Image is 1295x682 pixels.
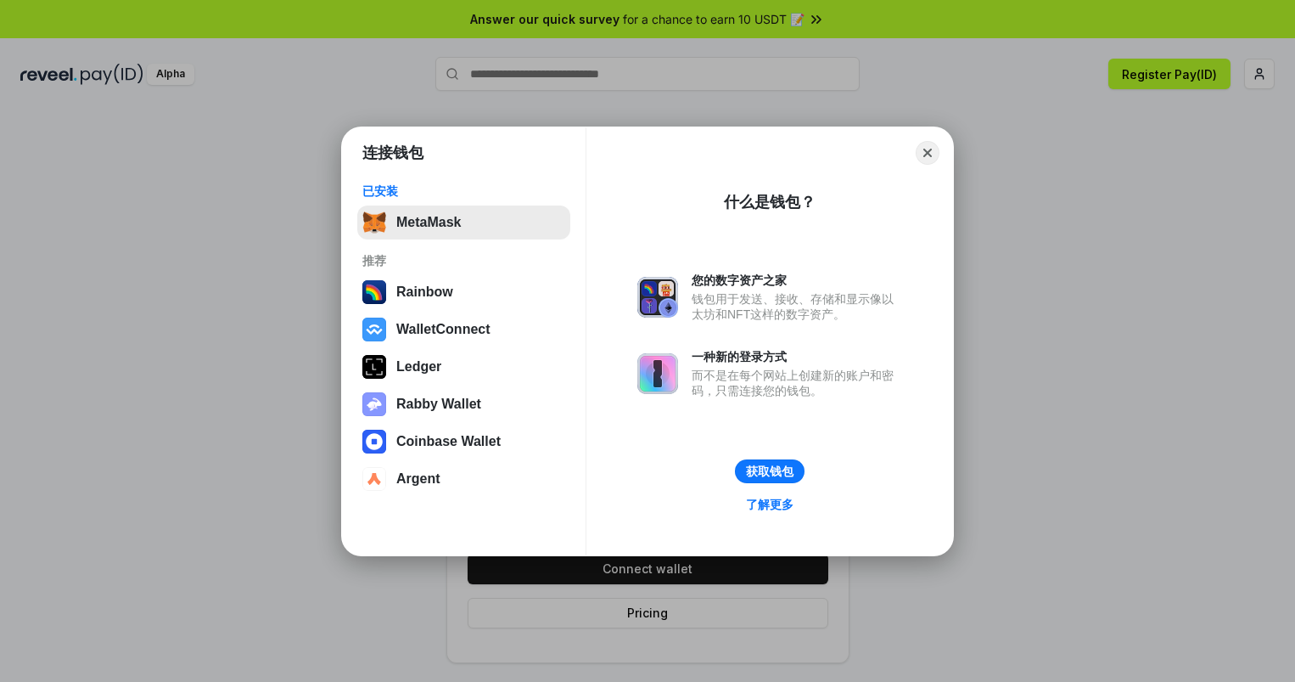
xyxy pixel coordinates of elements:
div: 而不是在每个网站上创建新的账户和密码，只需连接您的钱包。 [692,368,902,398]
div: Coinbase Wallet [396,434,501,449]
div: Rabby Wallet [396,397,481,412]
button: Close [916,141,939,165]
img: svg+xml,%3Csvg%20xmlns%3D%22http%3A%2F%2Fwww.w3.org%2F2000%2Fsvg%22%20fill%3D%22none%22%20viewBox... [637,277,678,318]
div: Ledger [396,359,441,375]
button: Ledger [357,350,570,384]
div: 推荐 [362,253,565,268]
button: WalletConnect [357,313,570,347]
img: svg+xml,%3Csvg%20width%3D%2228%22%20height%3D%2228%22%20viewBox%3D%220%200%2028%2028%22%20fill%3D... [362,467,386,491]
div: 已安装 [362,183,565,199]
div: 一种新的登录方式 [692,349,902,364]
h1: 连接钱包 [362,143,423,163]
div: 了解更多 [746,497,793,512]
button: Argent [357,462,570,496]
img: svg+xml,%3Csvg%20width%3D%2228%22%20height%3D%2228%22%20viewBox%3D%220%200%2028%2028%22%20fill%3D... [362,318,386,341]
div: WalletConnect [396,322,491,337]
button: Coinbase Wallet [357,425,570,459]
div: 获取钱包 [746,464,793,479]
div: 什么是钱包？ [724,192,816,212]
div: MetaMask [396,215,461,230]
div: Argent [396,471,440,487]
button: Rainbow [357,275,570,309]
div: 钱包用于发送、接收、存储和显示像以太坊和NFT这样的数字资产。 [692,291,902,322]
img: svg+xml,%3Csvg%20width%3D%2228%22%20height%3D%2228%22%20viewBox%3D%220%200%2028%2028%22%20fill%3D... [362,430,386,454]
button: 获取钱包 [735,459,804,483]
div: 您的数字资产之家 [692,273,902,288]
button: Rabby Wallet [357,387,570,421]
a: 了解更多 [736,493,804,516]
img: svg+xml,%3Csvg%20xmlns%3D%22http%3A%2F%2Fwww.w3.org%2F2000%2Fsvg%22%20width%3D%2228%22%20height%3... [362,355,386,379]
img: svg+xml,%3Csvg%20width%3D%22120%22%20height%3D%22120%22%20viewBox%3D%220%200%20120%20120%22%20fil... [362,280,386,304]
button: MetaMask [357,206,570,240]
img: svg+xml,%3Csvg%20xmlns%3D%22http%3A%2F%2Fwww.w3.org%2F2000%2Fsvg%22%20fill%3D%22none%22%20viewBox... [637,353,678,394]
img: svg+xml,%3Csvg%20xmlns%3D%22http%3A%2F%2Fwww.w3.org%2F2000%2Fsvg%22%20fill%3D%22none%22%20viewBox... [362,392,386,416]
img: svg+xml,%3Csvg%20fill%3D%22none%22%20height%3D%2233%22%20viewBox%3D%220%200%2035%2033%22%20width%... [362,211,386,234]
div: Rainbow [396,285,453,300]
